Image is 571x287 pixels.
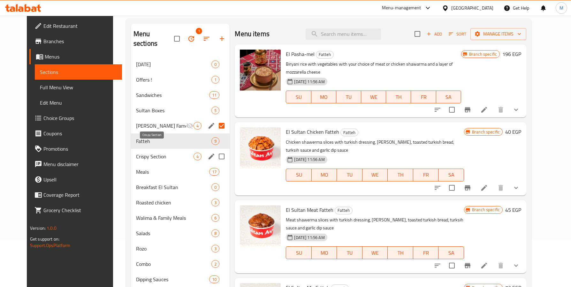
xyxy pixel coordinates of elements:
[286,49,315,59] span: El Pasha-mel
[339,170,360,179] span: TU
[131,118,230,133] div: [PERSON_NAME] Famous4edit
[413,169,439,181] button: FR
[289,248,309,258] span: SU
[214,31,230,46] button: Add section
[438,246,464,259] button: SA
[45,53,117,60] span: Menus
[136,260,211,268] span: Combo
[29,49,122,64] a: Menus
[43,130,117,137] span: Coupons
[390,248,411,258] span: TH
[29,34,122,49] a: Branches
[136,107,211,114] div: Sultan Boxes
[212,77,219,83] span: 1
[29,156,122,172] a: Menu disclaimer
[211,260,219,268] div: items
[43,206,117,214] span: Grocery Checklist
[311,91,336,103] button: MO
[207,121,216,131] button: edit
[449,30,466,38] span: Sort
[212,246,219,252] span: 3
[289,92,308,102] span: SU
[136,199,211,206] span: Roasted chicken
[212,138,219,144] span: 9
[413,246,439,259] button: FR
[131,195,230,210] div: Roasted chicken3
[29,126,122,141] a: Coupons
[386,91,411,103] button: TH
[316,51,333,58] span: Fatteh
[43,22,117,30] span: Edit Restaurant
[136,214,211,222] span: Walima & Family Meals
[441,248,461,258] span: SA
[136,60,211,68] span: [DATE]
[209,168,219,176] div: items
[136,168,209,176] div: Meals
[388,169,413,181] button: TH
[212,200,219,206] span: 3
[314,248,335,258] span: MO
[211,107,219,114] div: items
[292,79,327,85] span: [DATE] 11:56 AM
[184,31,199,46] span: Bulk update
[286,60,461,76] p: Biryani rice with vegetables with your choice of meat or chicken shawarma and a layer of mozzarel...
[43,160,117,168] span: Menu disclaimer
[136,153,194,160] span: Crispy Section
[505,127,521,136] h6: 40 EGP
[212,215,219,221] span: 6
[388,246,413,259] button: TH
[430,102,445,117] button: sort-choices
[211,76,219,84] div: items
[207,152,216,161] button: edit
[480,106,488,114] a: Edit menu item
[460,102,475,117] button: Branch-specific-item
[445,259,459,272] span: Select to update
[131,210,230,226] div: Walima & Family Meals6
[337,169,362,181] button: TU
[170,32,184,45] span: Select all sections
[365,248,385,258] span: WE
[35,95,122,110] a: Edit Menu
[136,60,211,68] div: potato day
[292,235,327,241] span: [DATE] 11:56 AM
[286,169,311,181] button: SU
[469,129,502,135] span: Branch specific
[436,91,461,103] button: SA
[196,28,202,34] span: 1
[390,170,411,179] span: TH
[194,123,201,129] span: 4
[493,258,508,273] button: delete
[336,91,361,103] button: TU
[212,61,219,68] span: 0
[186,122,194,130] svg: Inactive section
[411,91,436,103] button: FR
[131,103,230,118] div: Sultan Boxes5
[411,27,424,41] span: Select section
[40,84,117,91] span: Full Menu View
[508,258,524,273] button: show more
[133,29,174,48] h2: Menu sections
[40,68,117,76] span: Sections
[209,276,219,283] span: 10
[211,137,219,145] div: items
[286,246,311,259] button: SU
[136,76,211,84] span: Offers !
[312,246,337,259] button: MO
[286,216,464,232] p: Meat shawerma slices with turkish dressing, [PERSON_NAME], toasted turkish bread, turksih sauce a...
[426,30,443,38] span: Add
[364,92,384,102] span: WE
[136,91,209,99] div: Sandwiches
[212,230,219,236] span: 8
[240,50,281,91] img: El Pasha-mel
[47,224,57,232] span: 1.0.0
[439,92,459,102] span: SA
[29,187,122,203] a: Coverage Report
[136,275,209,283] span: Dipping Sauces
[136,122,186,130] div: Sultan Ayub Famous
[476,30,521,38] span: Manage items
[493,180,508,195] button: delete
[136,137,211,145] span: Fatteh
[131,149,230,164] div: Crispy Section4edit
